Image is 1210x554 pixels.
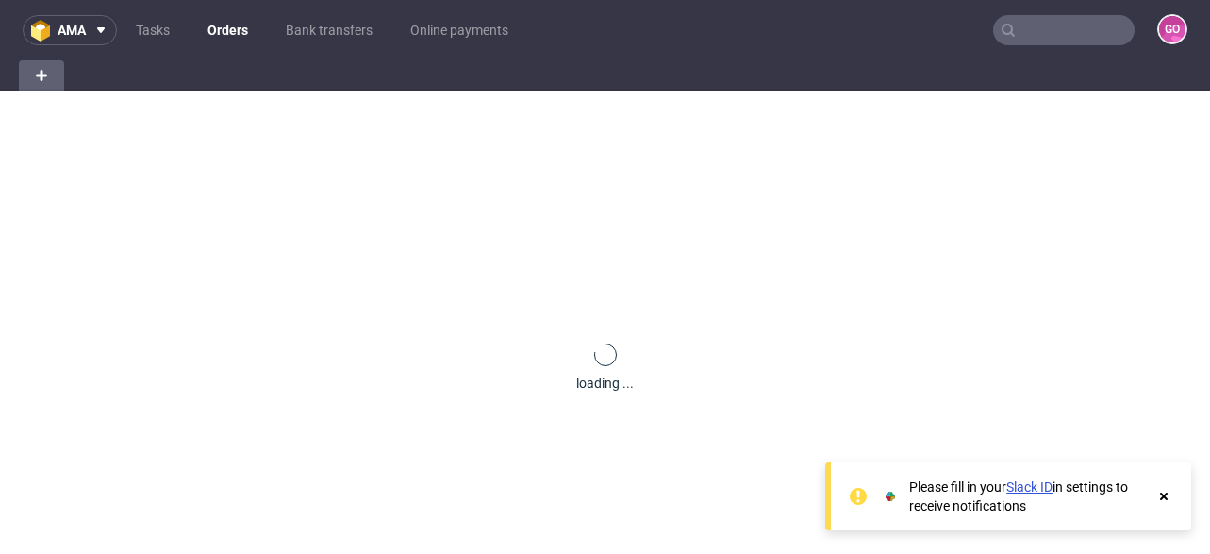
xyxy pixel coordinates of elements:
[23,15,117,45] button: ama
[909,478,1146,515] div: Please fill in your in settings to receive notifications
[1006,479,1053,495] a: Slack ID
[124,15,181,45] a: Tasks
[1159,16,1185,42] figcaption: GO
[196,15,259,45] a: Orders
[31,20,58,42] img: logo
[881,487,900,506] img: Slack
[399,15,520,45] a: Online payments
[58,24,86,37] span: ama
[274,15,384,45] a: Bank transfers
[576,374,634,393] div: loading ...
